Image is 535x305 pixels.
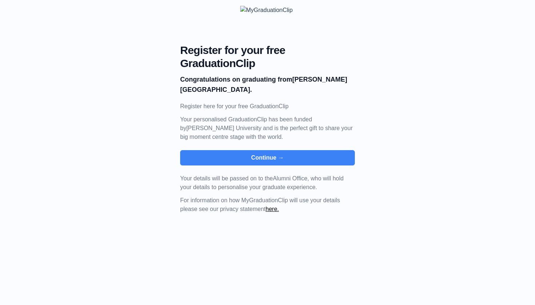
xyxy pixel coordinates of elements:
p: For information on how MyGraduationClip will use your details please see our privacy statement [180,196,355,214]
span: Alumni Office [273,175,308,181]
img: MyGraduationClip [240,6,295,15]
p: Congratulations on graduating from [PERSON_NAME][GEOGRAPHIC_DATA]. [180,74,355,95]
span: GraduationClip [180,57,355,70]
a: here. [266,206,279,212]
span: Your details will be passed on to the , who will hold your details to personalise your graduate e... [180,175,344,190]
button: Continue → [180,150,355,165]
p: Register here for your free GraduationClip [180,102,355,111]
span: Register for your free [180,44,355,57]
p: Your personalised GraduationClip has been funded by [PERSON_NAME] University and is the perfect g... [180,115,355,141]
